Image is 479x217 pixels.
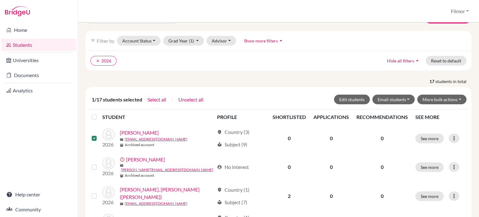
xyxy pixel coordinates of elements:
[172,96,173,103] span: |
[1,39,76,51] a: Students
[435,78,472,85] span: students in total
[178,96,204,104] button: Unselect all
[415,162,444,172] button: See more
[189,38,194,43] span: (1)
[102,170,115,177] p: 2026
[217,128,249,136] div: Country (3)
[334,95,370,104] button: Edit students
[163,36,204,46] button: Grad Year(1)
[217,186,249,194] div: Country (1)
[269,110,310,125] th: SHORTLISTED
[120,157,126,162] span: error_outline
[1,84,76,97] a: Analytics
[1,203,76,216] a: Community
[102,199,115,206] p: 2026
[278,37,284,44] i: arrow_drop_up
[412,110,469,125] th: SEE MORE
[217,200,222,205] span: local_library
[1,24,76,36] a: Home
[217,163,249,171] div: No interest
[120,143,123,147] span: inventory_2
[120,202,123,206] span: mail
[102,186,115,199] img: Cheng, Li-Jung (Irina)
[217,165,222,170] span: account_circle
[102,128,115,141] img: Barger, Isaac
[5,6,30,16] img: Bridge-U
[97,38,114,44] span: Filter by
[310,182,353,210] td: 0
[90,38,95,43] i: filter_list
[125,173,154,178] b: Archived account
[356,192,408,200] p: 0
[125,201,187,206] a: [EMAIL_ADDRESS][DOMAIN_NAME]
[382,56,426,66] button: Hide all filtersarrow_drop_up
[415,191,444,201] button: See more
[426,56,467,66] button: Reset to default
[217,187,222,192] span: location_on
[310,125,353,152] td: 0
[448,5,472,17] button: Filmor
[356,135,408,142] p: 0
[415,134,444,143] button: See more
[417,95,467,104] button: More bulk actions
[269,152,310,182] td: 0
[387,58,414,63] span: Hide all filters
[217,130,222,135] span: location_on
[353,110,412,125] th: RECOMMENDATIONS
[120,174,123,178] span: inventory_2
[102,157,115,170] img: Chen, Ryan
[239,36,289,46] button: Show more filtersarrow_drop_up
[206,36,236,46] button: Advisor
[90,56,117,66] button: clear2026
[217,142,222,147] span: local_library
[217,199,247,206] div: Subject (7)
[1,54,76,67] a: Universities
[126,156,165,163] a: [PERSON_NAME]
[125,136,187,142] a: [EMAIL_ADDRESS][DOMAIN_NAME]
[269,182,310,210] td: 2
[96,59,100,63] i: clear
[147,96,167,104] button: Select all
[213,110,269,125] th: PROFILE
[217,141,247,148] div: Subject (9)
[1,69,76,81] a: Documents
[92,96,142,103] span: 1/17 students selected
[244,38,278,43] span: Show more filters
[120,186,214,201] a: [PERSON_NAME], [PERSON_NAME] ([PERSON_NAME])
[269,125,310,152] td: 0
[1,188,76,201] a: Help center
[120,138,123,141] span: mail
[102,110,213,125] th: STUDENT
[356,163,408,171] p: 0
[429,78,435,85] strong: 17
[117,36,161,46] button: Account Status
[414,57,420,64] i: arrow_drop_up
[120,164,123,167] span: mail
[310,110,353,125] th: APPLICATIONS
[102,141,115,148] p: 2026
[121,167,213,173] a: [PERSON_NAME][EMAIL_ADDRESS][DOMAIN_NAME]
[372,95,415,104] button: Email students
[120,129,159,136] a: [PERSON_NAME]
[310,152,353,182] td: 0
[125,142,154,148] b: Archived account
